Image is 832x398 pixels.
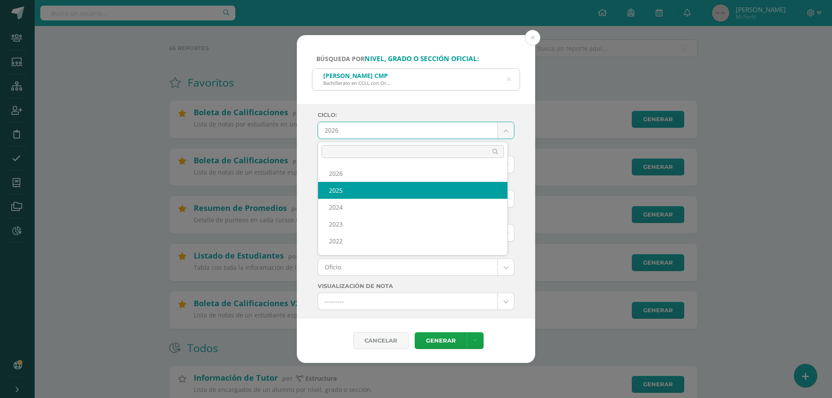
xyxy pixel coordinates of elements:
[318,249,507,266] div: 2021
[318,216,507,233] div: 2023
[318,233,507,249] div: 2022
[318,199,507,216] div: 2024
[318,165,507,182] div: 2026
[318,182,507,199] div: 2025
